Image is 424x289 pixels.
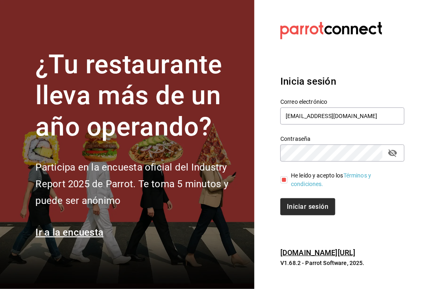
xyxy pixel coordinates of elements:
[36,227,104,238] a: Ir a la encuesta
[36,159,245,209] h2: Participa en la encuesta oficial del Industry Report 2025 de Parrot. Te toma 5 minutos y puede se...
[36,49,245,143] h1: ¿Tu restaurante lleva más de un año operando?
[386,146,400,160] button: passwordField
[280,99,404,105] label: Correo electrónico
[280,74,404,89] h3: Inicia sesión
[291,171,398,188] div: He leído y acepto los
[280,259,404,267] p: V1.68.2 - Parrot Software, 2025.
[280,107,404,125] input: Ingresa tu correo electrónico
[280,248,355,257] a: [DOMAIN_NAME][URL]
[280,198,335,215] button: Iniciar sesión
[280,136,404,142] label: Contraseña
[291,172,371,187] a: Términos y condiciones.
